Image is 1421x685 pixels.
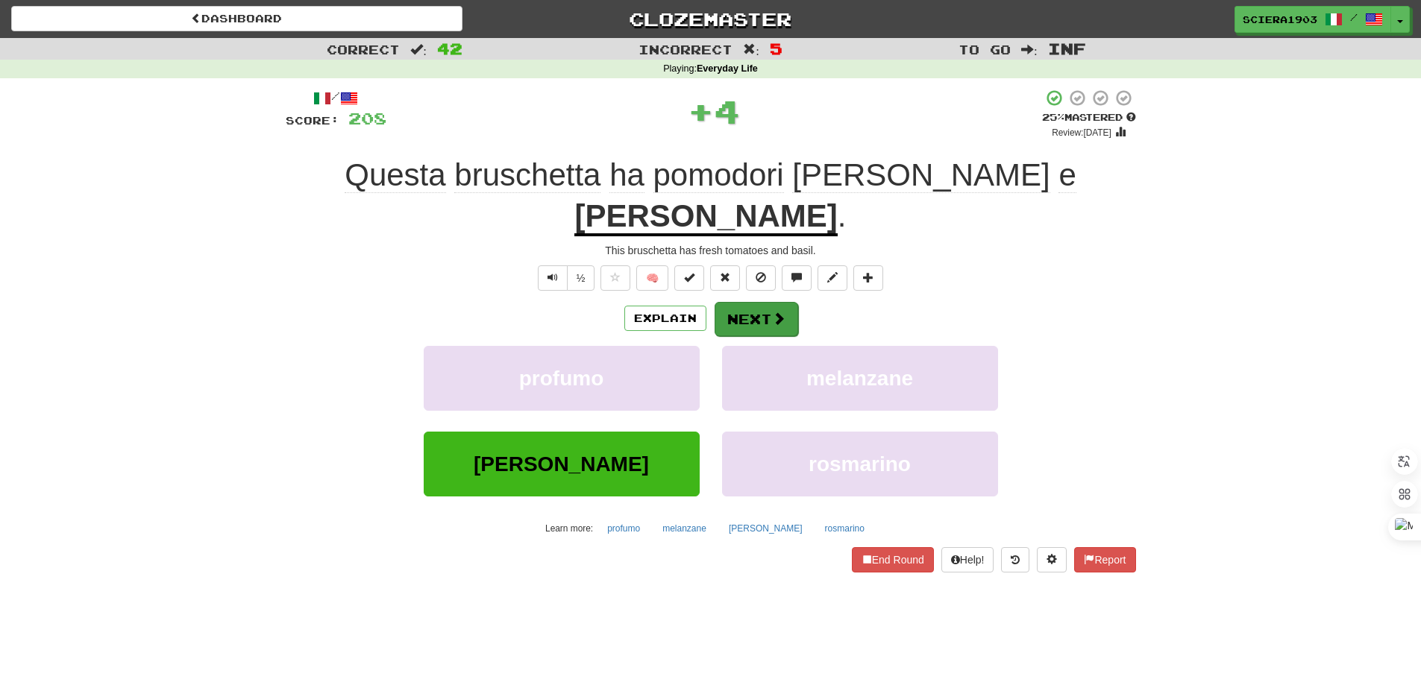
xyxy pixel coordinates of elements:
[1052,127,1111,138] small: Review: [DATE]
[327,42,400,57] span: Correct
[454,157,600,193] span: bruschetta
[485,6,936,32] a: Clozemaster
[653,157,784,193] span: pomodori
[746,265,776,291] button: Ignore sentence (alt+i)
[424,346,700,411] button: profumo
[959,42,1011,57] span: To go
[609,157,644,193] span: ha
[545,523,593,534] small: Learn more:
[852,547,934,572] button: End Round
[1243,13,1317,26] span: sciera1903
[688,89,714,133] span: +
[1235,6,1391,33] a: sciera1903 /
[348,109,386,127] span: 208
[535,265,595,291] div: Text-to-speech controls
[674,265,704,291] button: Set this sentence to 100% Mastered (alt+m)
[574,198,837,236] u: [PERSON_NAME]
[437,40,462,57] span: 42
[809,452,911,476] span: rosmarino
[806,367,913,390] span: melanzane
[624,306,706,331] button: Explain
[345,157,445,193] span: Questa
[600,265,630,291] button: Favorite sentence (alt+f)
[817,517,873,540] button: rosmarino
[743,43,759,56] span: :
[941,547,994,572] button: Help!
[538,265,568,291] button: Play sentence audio (ctl+space)
[853,265,883,291] button: Add to collection (alt+a)
[1058,157,1076,193] span: e
[770,40,782,57] span: 5
[721,517,811,540] button: [PERSON_NAME]
[1042,111,1064,123] span: 25 %
[722,432,998,496] button: rosmarino
[715,302,798,336] button: Next
[838,198,847,233] span: .
[286,114,339,127] span: Score:
[710,265,740,291] button: Reset to 0% Mastered (alt+r)
[636,265,668,291] button: 🧠
[567,265,595,291] button: ½
[1048,40,1086,57] span: Inf
[818,265,847,291] button: Edit sentence (alt+d)
[1074,547,1135,572] button: Report
[1350,12,1358,22] span: /
[722,346,998,411] button: melanzane
[639,42,733,57] span: Incorrect
[410,43,427,56] span: :
[519,367,604,390] span: profumo
[424,432,700,496] button: [PERSON_NAME]
[599,517,648,540] button: profumo
[782,265,812,291] button: Discuss sentence (alt+u)
[11,6,462,31] a: Dashboard
[286,243,1136,258] div: This bruschetta has fresh tomatoes and basil.
[474,452,649,476] span: [PERSON_NAME]
[654,517,715,540] button: melanzane
[286,89,386,107] div: /
[697,63,758,74] strong: Everyday Life
[792,157,1050,193] span: [PERSON_NAME]
[714,92,740,130] span: 4
[1001,547,1029,572] button: Round history (alt+y)
[1021,43,1038,56] span: :
[1042,111,1136,124] div: Mastered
